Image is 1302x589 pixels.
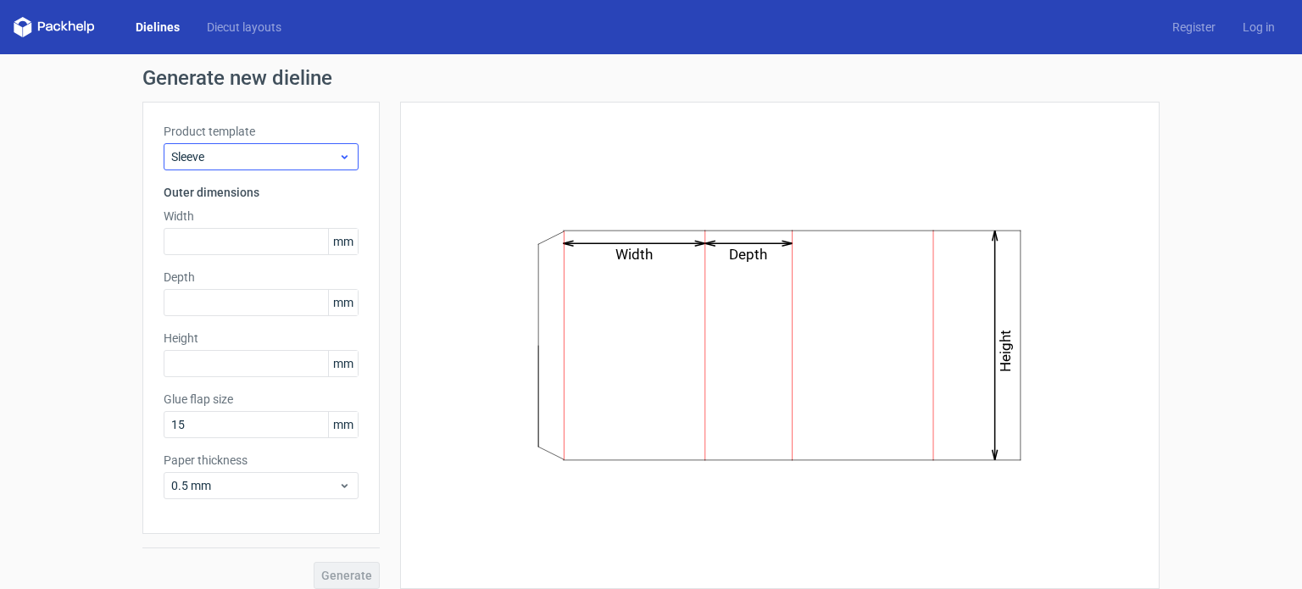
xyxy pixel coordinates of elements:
label: Height [164,330,359,347]
a: Register [1159,19,1229,36]
label: Depth [164,269,359,286]
span: mm [328,412,358,437]
label: Paper thickness [164,452,359,469]
a: Diecut layouts [193,19,295,36]
span: mm [328,351,358,376]
label: Glue flap size [164,391,359,408]
span: Sleeve [171,148,338,165]
span: 0.5 mm [171,477,338,494]
a: Dielines [122,19,193,36]
text: Width [616,246,654,263]
a: Log in [1229,19,1288,36]
label: Product template [164,123,359,140]
text: Height [998,330,1015,372]
span: mm [328,290,358,315]
span: mm [328,229,358,254]
h1: Generate new dieline [142,68,1160,88]
label: Width [164,208,359,225]
text: Depth [730,246,768,263]
h3: Outer dimensions [164,184,359,201]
